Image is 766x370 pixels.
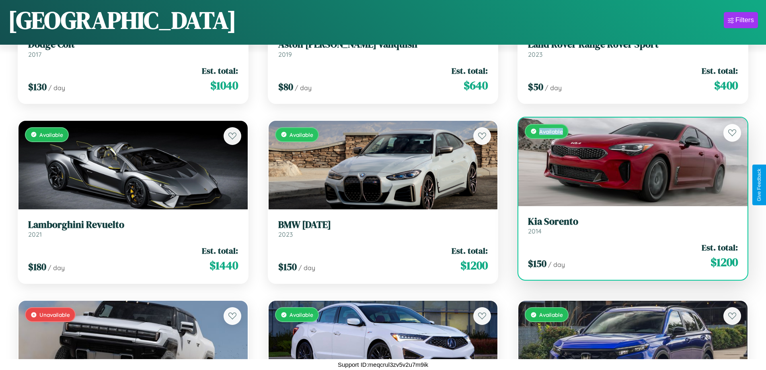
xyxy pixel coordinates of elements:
span: $ 1200 [460,257,488,273]
span: Available [290,311,313,318]
span: Available [290,131,313,138]
span: $ 1200 [711,254,738,270]
h3: Aston [PERSON_NAME] Vanquish [278,39,488,50]
span: $ 1040 [210,77,238,93]
a: Aston [PERSON_NAME] Vanquish2019 [278,39,488,58]
span: / day [545,84,562,92]
p: Support ID: meqcrul3zv5v2u7m9ik [338,359,428,370]
span: $ 150 [528,257,546,270]
h3: Kia Sorento [528,216,738,227]
span: / day [298,264,315,272]
span: 2014 [528,227,542,235]
span: 2017 [28,50,41,58]
div: Filters [735,16,754,24]
span: 2023 [278,230,293,238]
span: Est. total: [702,65,738,76]
h1: [GEOGRAPHIC_DATA] [8,4,236,37]
a: Lamborghini Revuelto2021 [28,219,238,239]
a: BMW [DATE]2023 [278,219,488,239]
a: Kia Sorento2014 [528,216,738,236]
div: Give Feedback [756,169,762,201]
button: Filters [724,12,758,28]
span: Est. total: [202,245,238,256]
span: Est. total: [452,245,488,256]
span: / day [295,84,312,92]
span: $ 400 [714,77,738,93]
span: Available [539,311,563,318]
h3: BMW [DATE] [278,219,488,231]
span: Available [539,128,563,135]
span: $ 150 [278,260,297,273]
span: Est. total: [202,65,238,76]
span: Est. total: [702,242,738,253]
a: Land Rover Range Rover Sport2023 [528,39,738,58]
span: 2023 [528,50,542,58]
span: $ 1440 [209,257,238,273]
h3: Lamborghini Revuelto [28,219,238,231]
a: Dodge Colt2017 [28,39,238,58]
span: $ 130 [28,80,47,93]
span: / day [48,264,65,272]
span: Unavailable [39,311,70,318]
span: 2019 [278,50,292,58]
h3: Dodge Colt [28,39,238,50]
span: Available [39,131,63,138]
span: Est. total: [452,65,488,76]
h3: Land Rover Range Rover Sport [528,39,738,50]
span: $ 180 [28,260,46,273]
span: 2021 [28,230,42,238]
span: $ 50 [528,80,543,93]
span: / day [48,84,65,92]
span: / day [548,260,565,269]
span: $ 80 [278,80,293,93]
span: $ 640 [464,77,488,93]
